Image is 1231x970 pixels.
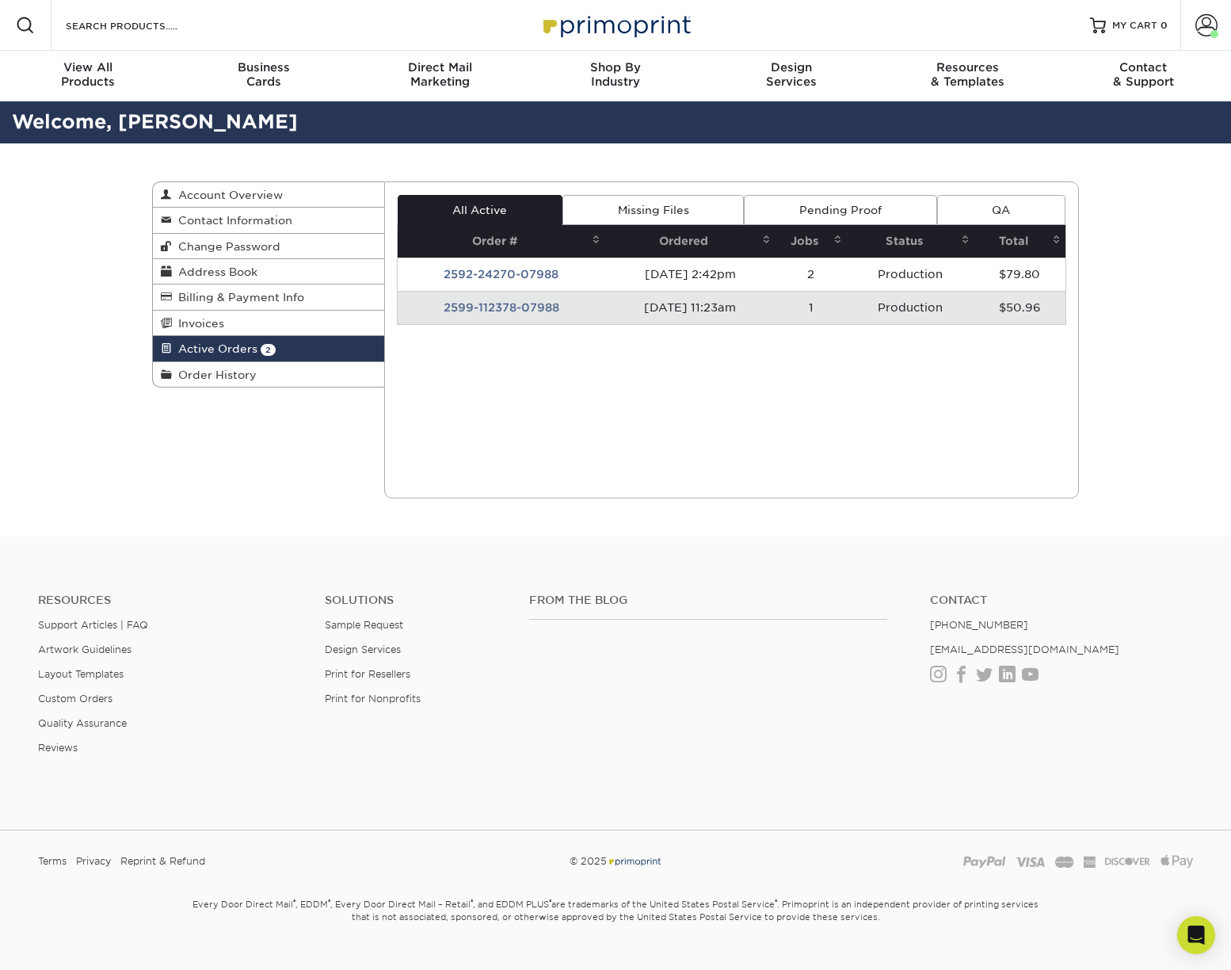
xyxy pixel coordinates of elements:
[38,693,112,705] a: Custom Orders
[847,291,974,324] td: Production
[398,225,605,258] th: Order #
[549,898,551,906] sup: ®
[974,225,1065,258] th: Total
[293,898,295,906] sup: ®
[261,344,276,356] span: 2
[38,594,301,607] h4: Resources
[176,60,352,74] span: Business
[703,51,879,101] a: DesignServices
[847,258,974,291] td: Production
[974,291,1065,324] td: $50.96
[176,51,352,101] a: BusinessCards
[153,182,384,208] a: Account Overview
[153,285,384,310] a: Billing & Payment Info
[419,850,812,873] div: © 2025
[328,898,330,906] sup: ®
[172,189,283,201] span: Account Overview
[607,855,662,867] img: Primoprint
[38,668,124,680] a: Layout Templates
[605,258,776,291] td: [DATE] 2:42pm
[152,892,1079,962] small: Every Door Direct Mail , EDDM , Every Door Direct Mail – Retail , and EDDM PLUS are trademarks of...
[605,225,776,258] th: Ordered
[172,214,292,227] span: Contact Information
[325,643,401,655] a: Design Services
[1055,51,1231,101] a: Contact& Support
[744,195,936,225] a: Pending Proof
[325,594,505,607] h4: Solutions
[703,60,879,89] div: Services
[38,742,78,754] a: Reviews
[1160,20,1168,31] span: 0
[325,693,421,705] a: Print for Nonprofits
[937,195,1065,225] a: QA
[776,291,847,324] td: 1
[38,619,148,631] a: Support Articles | FAQ
[172,342,257,355] span: Active Orders
[879,51,1055,101] a: Resources& Templates
[562,195,744,225] a: Missing Files
[528,60,703,74] span: Shop By
[153,311,384,336] a: Invoices
[879,60,1055,74] span: Resources
[38,717,127,729] a: Quality Assurance
[172,291,304,304] span: Billing & Payment Info
[38,850,67,873] a: Terms
[528,51,703,101] a: Shop ByIndustry
[1055,60,1231,74] span: Contact
[64,16,219,35] input: SEARCH PRODUCTS.....
[528,60,703,89] div: Industry
[529,594,887,607] h4: From the Blog
[176,60,352,89] div: Cards
[398,195,562,225] a: All Active
[398,258,605,291] td: 2592-24270-07988
[974,258,1065,291] td: $79.80
[153,259,384,285] a: Address Book
[930,594,1193,607] a: Contact
[325,668,410,680] a: Print for Resellers
[776,258,847,291] td: 2
[352,51,528,101] a: Direct MailMarketing
[776,225,847,258] th: Jobs
[930,643,1119,655] a: [EMAIL_ADDRESS][DOMAIN_NAME]
[775,898,777,906] sup: ®
[879,60,1055,89] div: & Templates
[153,234,384,259] a: Change Password
[172,240,280,253] span: Change Password
[76,850,111,873] a: Privacy
[352,60,528,89] div: Marketing
[153,336,384,361] a: Active Orders 2
[352,60,528,74] span: Direct Mail
[153,208,384,233] a: Contact Information
[847,225,974,258] th: Status
[172,369,257,381] span: Order History
[1112,19,1157,32] span: MY CART
[471,898,473,906] sup: ®
[120,850,205,873] a: Reprint & Refund
[172,265,257,278] span: Address Book
[536,8,695,42] img: Primoprint
[398,291,605,324] td: 2599-112378-07988
[605,291,776,324] td: [DATE] 11:23am
[1177,916,1215,954] div: Open Intercom Messenger
[703,60,879,74] span: Design
[172,317,224,330] span: Invoices
[1055,60,1231,89] div: & Support
[38,643,131,655] a: Artwork Guidelines
[930,619,1028,631] a: [PHONE_NUMBER]
[325,619,403,631] a: Sample Request
[153,362,384,387] a: Order History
